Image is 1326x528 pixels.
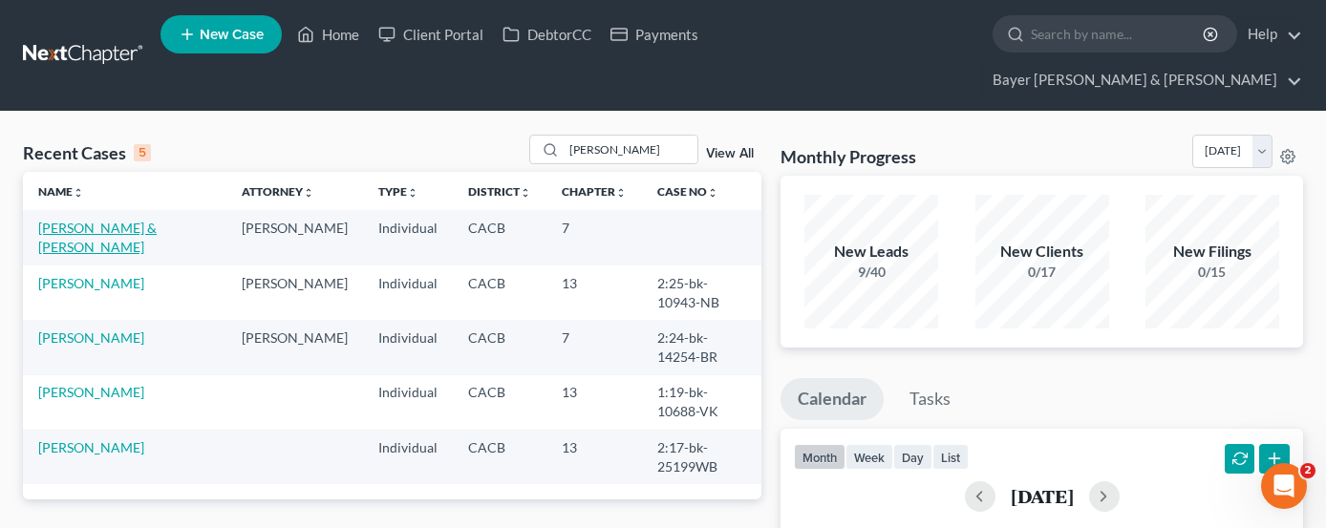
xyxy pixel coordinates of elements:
td: CACB [453,375,546,430]
span: New Case [200,28,264,42]
a: Tasks [892,378,968,420]
td: Individual [363,265,453,320]
a: Payments [601,17,708,52]
button: day [893,444,932,470]
td: [PERSON_NAME] [226,265,363,320]
i: unfold_more [615,187,627,199]
a: View All [706,147,754,160]
a: Home [288,17,369,52]
td: CACB [453,210,546,264]
h3: Monthly Progress [781,145,916,168]
td: Individual [363,210,453,264]
input: Search by name... [1031,16,1206,52]
button: month [794,444,845,470]
a: [PERSON_NAME] [38,329,144,346]
td: 13 [546,375,642,430]
i: unfold_more [707,187,718,199]
a: Attorneyunfold_more [242,184,314,199]
a: Calendar [781,378,884,420]
td: 2:24-bk-14254-BR [642,320,762,374]
a: Client Portal [369,17,493,52]
td: 13 [546,265,642,320]
a: [PERSON_NAME] [38,275,144,291]
div: 9/40 [804,263,938,282]
td: CACB [453,430,546,484]
button: list [932,444,969,470]
td: 1:19-bk-10688-VK [642,375,762,430]
div: New Clients [975,241,1109,263]
span: 2 [1300,463,1315,478]
a: Case Nounfold_more [657,184,718,199]
i: unfold_more [303,187,314,199]
h2: [DATE] [1011,486,1074,506]
i: unfold_more [73,187,84,199]
td: 7 [546,210,642,264]
iframe: Intercom live chat [1261,463,1307,509]
i: unfold_more [520,187,531,199]
a: [PERSON_NAME] & [PERSON_NAME] [38,220,157,255]
td: [PERSON_NAME] [226,320,363,374]
td: CACB [453,320,546,374]
i: unfold_more [407,187,418,199]
a: [PERSON_NAME] [38,384,144,400]
button: week [845,444,893,470]
td: Individual [363,375,453,430]
td: Individual [363,430,453,484]
a: Nameunfold_more [38,184,84,199]
a: DebtorCC [493,17,601,52]
a: [PERSON_NAME] [38,439,144,455]
div: 0/15 [1145,263,1279,282]
td: CACB [453,265,546,320]
td: Individual [363,320,453,374]
div: 5 [134,144,151,161]
td: 7 [546,320,642,374]
div: New Leads [804,241,938,263]
td: [PERSON_NAME] [226,210,363,264]
a: Chapterunfold_more [562,184,627,199]
div: Recent Cases [23,141,151,164]
div: 0/17 [975,263,1109,282]
div: New Filings [1145,241,1279,263]
a: Bayer [PERSON_NAME] & [PERSON_NAME] [983,63,1302,97]
a: Help [1238,17,1302,52]
td: 2:17-bk-25199WB [642,430,762,484]
td: 2:25-bk-10943-NB [642,265,762,320]
a: Districtunfold_more [468,184,531,199]
a: Typeunfold_more [378,184,418,199]
input: Search by name... [564,136,697,163]
td: 13 [546,430,642,484]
